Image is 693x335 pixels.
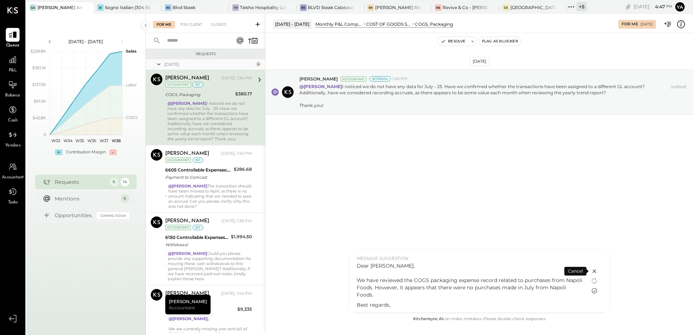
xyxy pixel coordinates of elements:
div: BS [300,4,307,11]
span: P&L [9,67,17,74]
div: COGS, Packaging [415,21,453,27]
text: $228.8K [30,49,46,54]
div: SR [368,4,374,11]
text: 0 [43,132,46,137]
div: Accountant [165,225,191,230]
div: [DATE], 1:44 PM [221,291,252,297]
div: + [55,149,62,155]
text: $137.3K [32,82,46,87]
div: [DATE], 1:34 PM [221,75,252,81]
div: $1,994.50 [231,233,252,240]
div: Mentions [55,195,117,202]
text: COGS [126,115,138,120]
div: For Client [177,21,206,28]
span: [PERSON_NAME] [299,76,338,82]
text: W36 [87,138,96,143]
div: 6605 Controllable Expenses:General & Administrative Expenses:Phone and Internet [165,166,232,174]
div: [DATE] [640,22,653,27]
div: $380.17 [235,90,252,98]
a: Tasks [0,185,25,206]
div: Revive & Co - [PERSON_NAME] [443,4,488,11]
p: Best regards, [357,301,583,309]
div: 6 [256,61,261,67]
text: W35 [75,138,84,143]
strong: @[PERSON_NAME] [169,316,208,321]
div: 6 [110,178,119,186]
text: W38 [111,138,120,143]
div: COGS, Packaging [165,91,233,98]
div: [PERSON_NAME] [165,295,211,314]
div: 6150 Controllable Expenses:Direct Operating Expenses:Kitchen Smallwares [165,234,229,241]
text: $91.5K [34,99,46,104]
div: int [192,82,203,87]
div: + 5 [577,2,587,11]
div: Payment to Comcast [165,174,232,181]
div: int [192,225,203,230]
div: TH [232,4,239,11]
div: BS [165,4,171,11]
div: [PERSON_NAME] [165,150,209,157]
span: Accountant [169,305,195,311]
span: Tasks [8,199,18,206]
div: Opportunities [55,212,93,219]
a: Cash [0,103,25,124]
div: 14 [121,178,129,186]
div: 6 [121,194,129,203]
span: 1:45 PM [393,76,407,82]
text: $45.8K [33,115,46,120]
strong: @[PERSON_NAME] [299,84,342,89]
div: [PERSON_NAME] [165,75,209,82]
div: CS [503,4,509,11]
div: Monthly P&L Comparison [315,21,362,27]
div: R& [435,4,441,11]
text: W33 [51,138,60,143]
div: [DATE] [469,57,490,66]
button: Ya [674,1,686,13]
span: (edited) [671,84,686,108]
div: [DATE], 1:40 PM [221,151,252,157]
div: BLVD Steak Calabasas [308,4,353,11]
div: Blvd Steak [173,4,195,11]
span: Balance [5,92,20,99]
div: [DATE] - [DATE] [55,38,117,45]
div: Closed [207,21,230,28]
div: Internal [369,76,391,82]
div: The transaction should have been moved to April, as there is no amount indicating that we needed ... [168,183,252,209]
div: $9,335 [237,306,252,313]
text: Sales [126,49,137,54]
div: For Me [622,21,638,27]
span: Vendors [5,142,21,149]
div: SI [97,4,104,11]
div: - [109,149,117,155]
div: For Me [153,21,175,28]
div: copy link [624,3,632,11]
span: Queue [6,42,20,49]
div: Withdrawal [165,241,229,248]
div: I noticed we do not have any data for July - 25. Have we confirmed whether the transactions have ... [167,101,252,141]
div: int [192,157,203,163]
div: [PERSON_NAME] [165,290,209,297]
div: GA [30,4,36,11]
div: Requests [149,51,262,57]
div: Contribution Margin [66,149,106,155]
div: MESSAGE SUGGESTION [357,255,583,261]
div: [PERSON_NAME] Restaurant & Deli [375,4,420,11]
div: Coming Soon [97,212,129,219]
div: Could you please provide any supporting documentation for moving these cash withdrawals to this g... [168,251,252,281]
div: Accountant [165,82,191,87]
div: [PERSON_NAME] Arso [37,4,83,11]
div: [DATE] [164,61,254,67]
a: Vendors [0,128,25,149]
div: Accountant [341,76,366,82]
div: Accountant [165,157,191,163]
div: Sogno Italian (304 Restaurant) [105,4,150,11]
button: Resolve [438,37,468,46]
strong: @[PERSON_NAME] [168,251,207,256]
text: W34 [63,138,72,143]
div: $286.68 [234,166,252,173]
a: Accountant [0,160,25,181]
span: Accountant [2,174,24,181]
strong: @[PERSON_NAME] [167,101,207,106]
button: Flag as Blocker [479,37,521,46]
span: Cash [8,117,17,124]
